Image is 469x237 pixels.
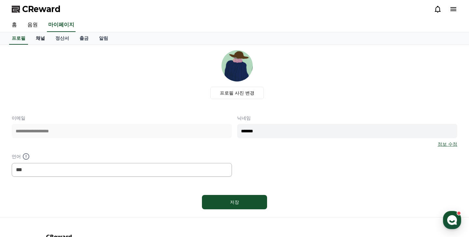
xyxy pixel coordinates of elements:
span: 홈 [21,193,24,198]
p: 닉네임 [237,115,457,121]
label: 프로필 사진 변경 [210,87,264,99]
p: 이메일 [12,115,232,121]
span: CReward [22,4,61,14]
span: 대화 [60,193,67,198]
a: 채널 [31,32,50,45]
a: 음원 [22,18,43,32]
a: 정산서 [50,32,74,45]
a: 대화 [43,183,84,199]
p: 언어 [12,153,232,160]
a: 출금 [74,32,94,45]
a: 정보 수정 [438,141,457,147]
a: CReward [12,4,61,14]
a: 프로필 [9,32,28,45]
span: 설정 [101,193,108,198]
button: 저장 [202,195,267,209]
div: 저장 [215,199,254,205]
a: 마이페이지 [47,18,76,32]
a: 홈 [2,183,43,199]
a: 홈 [7,18,22,32]
img: profile_image [221,50,253,81]
a: 설정 [84,183,125,199]
a: 알림 [94,32,113,45]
